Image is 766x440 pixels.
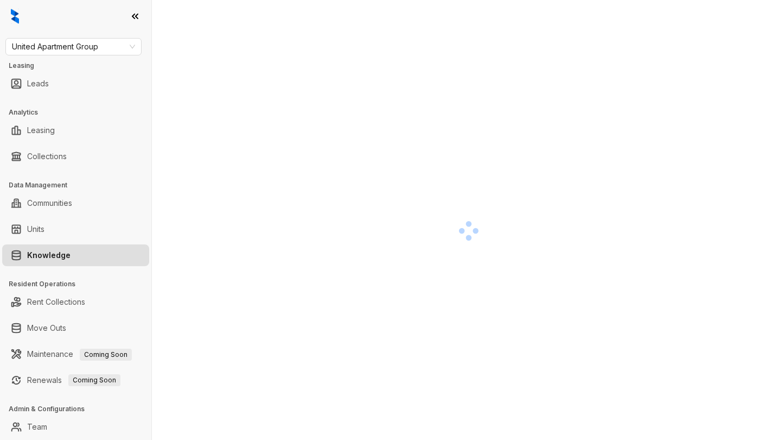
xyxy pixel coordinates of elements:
[9,180,151,190] h3: Data Management
[9,404,151,414] h3: Admin & Configurations
[2,416,149,438] li: Team
[68,374,120,386] span: Coming Soon
[2,244,149,266] li: Knowledge
[9,279,151,289] h3: Resident Operations
[27,416,47,438] a: Team
[27,146,67,167] a: Collections
[27,244,71,266] a: Knowledge
[2,120,149,141] li: Leasing
[27,73,49,95] a: Leads
[2,369,149,391] li: Renewals
[27,317,66,339] a: Move Outs
[27,291,85,313] a: Rent Collections
[27,218,44,240] a: Units
[2,218,149,240] li: Units
[27,192,72,214] a: Communities
[2,192,149,214] li: Communities
[2,343,149,365] li: Maintenance
[12,39,135,55] span: United Apartment Group
[2,317,149,339] li: Move Outs
[2,73,149,95] li: Leads
[27,369,120,391] a: RenewalsComing Soon
[80,349,132,361] span: Coming Soon
[9,61,151,71] h3: Leasing
[2,146,149,167] li: Collections
[27,120,55,141] a: Leasing
[11,9,19,24] img: logo
[9,108,151,117] h3: Analytics
[2,291,149,313] li: Rent Collections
